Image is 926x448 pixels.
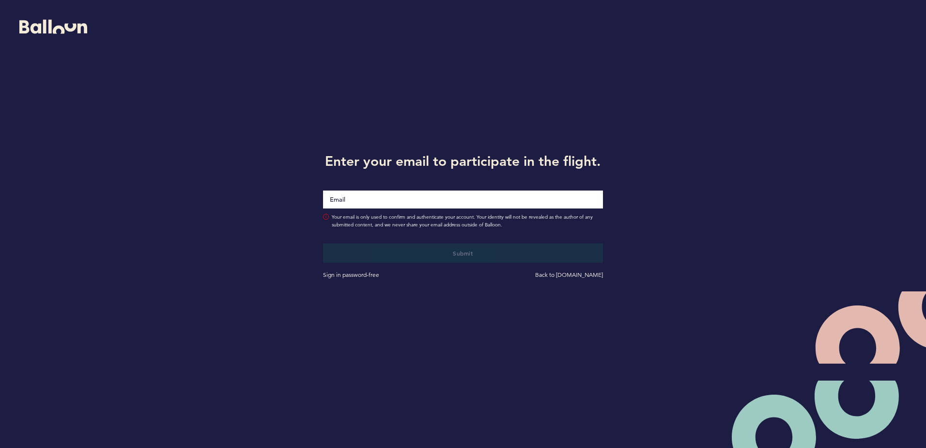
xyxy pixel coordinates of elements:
a: Sign in password-free [323,271,379,278]
input: Email [323,191,602,208]
a: Back to [DOMAIN_NAME] [535,271,603,278]
h1: Enter your email to participate in the flight. [316,151,610,171]
button: Submit [323,243,602,263]
span: Your email is only used to confirm and authenticate your account. Your identity will not be revea... [332,213,602,229]
span: Submit [453,249,473,257]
